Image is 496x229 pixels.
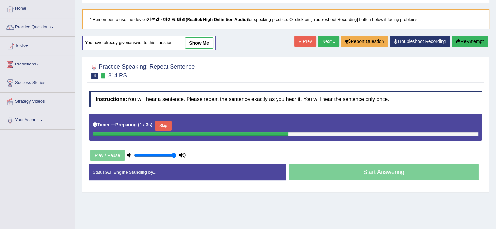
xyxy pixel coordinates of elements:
a: Practice Questions [0,18,75,35]
a: Success Stories [0,74,75,90]
b: 기본값 - 마이크 배열(Realtek High Definition Audio) [147,17,248,22]
a: show me [185,37,213,49]
strong: A.I. Engine Standing by... [106,170,156,175]
a: Your Account [0,111,75,127]
button: Report Question [341,36,388,47]
button: Re-Attempt [452,36,488,47]
div: Status: [89,164,286,180]
a: Troubleshoot Recording [390,36,450,47]
small: Exam occurring question [100,73,107,79]
button: Skip [155,121,171,131]
a: « Prev [294,36,316,47]
h2: Practice Speaking: Repeat Sentence [89,62,195,79]
b: 1 / 3s [140,122,151,127]
span: 4 [91,73,98,79]
b: Instructions: [96,96,127,102]
b: ( [138,122,140,127]
b: Preparing [115,122,137,127]
small: 814 RS [108,72,127,79]
h5: Timer — [93,122,152,127]
b: ) [151,122,153,127]
a: Tests [0,37,75,53]
div: You have already given answer to this question [82,36,216,50]
a: Strategy Videos [0,93,75,109]
h4: You will hear a sentence. Please repeat the sentence exactly as you hear it. You will hear the se... [89,91,482,107]
blockquote: * Remember to use the device for speaking practice. Or click on [Troubleshoot Recording] button b... [82,9,489,29]
a: Predictions [0,55,75,72]
a: Next » [318,36,339,47]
